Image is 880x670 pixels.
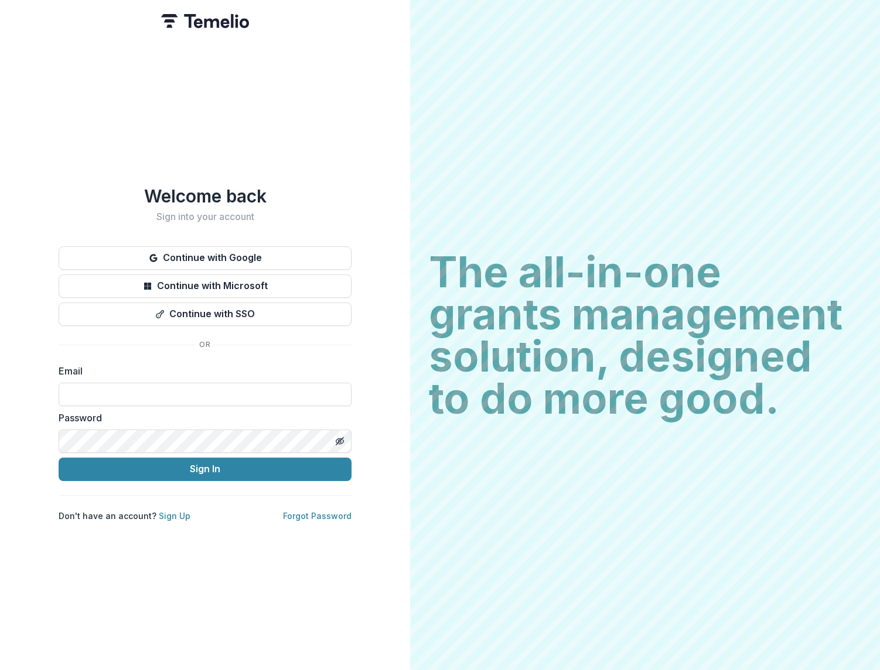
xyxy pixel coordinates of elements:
label: Email [59,364,345,378]
button: Toggle password visibility [330,432,349,451]
p: Don't have an account? [59,510,190,522]
img: Temelio [161,14,249,28]
a: Sign Up [159,511,190,521]
h1: Welcome back [59,185,352,207]
h2: Sign into your account [59,211,352,222]
button: Continue with Google [59,246,352,270]
a: Forgot Password [283,511,352,521]
button: Continue with SSO [59,303,352,326]
label: Password [59,411,345,425]
button: Continue with Microsoft [59,274,352,298]
button: Sign In [59,458,352,481]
